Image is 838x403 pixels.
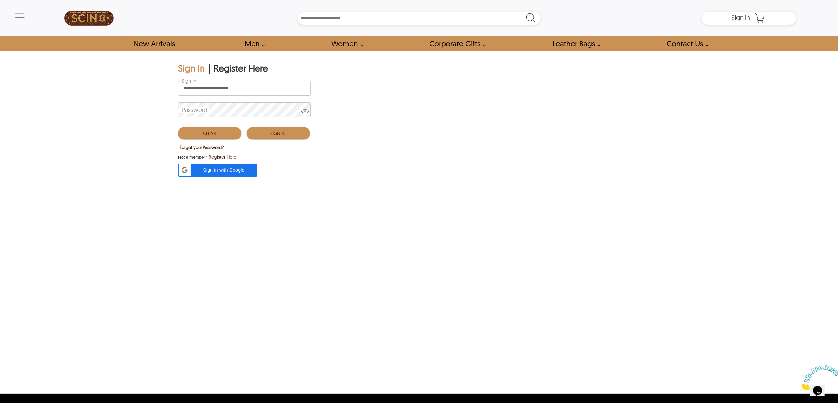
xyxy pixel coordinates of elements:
[64,3,114,33] img: SCIN
[178,127,241,139] button: Clear
[178,154,207,160] span: Not a member?
[42,3,136,33] a: SCIN
[247,127,310,139] button: Sign In
[260,164,339,177] iframe: fb:login_button Facebook Social Plugin
[797,362,838,393] iframe: chat widget
[178,164,257,177] div: Sign in with Google
[208,63,210,74] div: |
[731,16,750,21] a: Sign in
[3,3,43,29] img: Chat attention grabber
[214,63,268,74] div: Register Here
[753,13,767,23] a: Shopping Cart
[237,36,269,51] a: shop men's leather jackets
[731,13,750,22] span: Sign in
[545,36,604,51] a: Shop Leather Bags
[195,167,253,173] span: Sign in with Google
[178,143,225,152] button: Forgot your Password?
[209,154,236,160] span: Register Here
[422,36,490,51] a: Shop Leather Corporate Gifts
[126,36,182,51] a: Shop New Arrivals
[178,63,205,74] div: Sign In
[659,36,712,51] a: contact-us
[324,36,367,51] a: Shop Women Leather Jackets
